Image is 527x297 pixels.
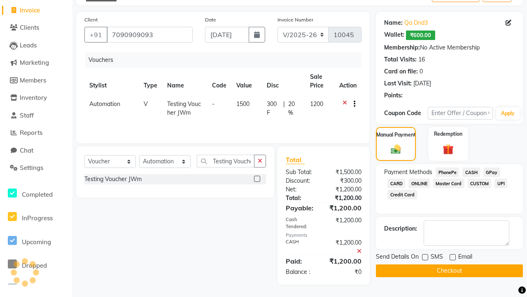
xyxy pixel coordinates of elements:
[413,79,431,88] div: [DATE]
[236,100,250,108] span: 1500
[197,155,254,167] input: Search
[277,16,313,24] label: Invoice Number
[288,100,300,117] span: 20 %
[468,179,492,188] span: CUSTOM
[323,203,368,213] div: ₹1,200.00
[286,156,305,164] span: Total
[384,91,403,100] div: Points:
[89,100,120,108] span: Automation
[84,27,107,42] button: +91
[384,43,420,52] div: Membership:
[283,100,285,117] span: |
[84,16,98,24] label: Client
[205,16,216,24] label: Date
[483,167,500,177] span: GPay
[2,76,70,85] a: Members
[2,41,70,50] a: Leads
[22,214,53,222] span: InProgress
[2,128,70,138] a: Reports
[462,167,480,177] span: CASH
[20,129,42,137] span: Reports
[280,177,324,185] div: Discount:
[280,194,324,203] div: Total:
[167,100,201,116] span: Testing Voucher JWm
[439,143,457,156] img: _gift.svg
[384,19,403,27] div: Name:
[384,224,417,233] div: Description:
[280,203,324,213] div: Payable:
[280,238,324,256] div: CASH
[387,190,417,199] span: Credit Card
[324,185,368,194] div: ₹1,200.00
[408,179,430,188] span: ONLINE
[376,131,416,139] label: Manual Payment
[433,179,464,188] span: Master Card
[406,31,435,40] span: ₹600.00
[324,216,368,230] div: ₹1,200.00
[384,168,432,177] span: Payment Methods
[324,194,368,203] div: ₹1,200.00
[207,68,231,95] th: Code
[280,185,324,194] div: Net:
[2,93,70,103] a: Inventory
[2,163,70,173] a: Settings
[139,68,162,95] th: Type
[323,256,368,266] div: ₹1,200.00
[20,111,34,119] span: Staff
[305,68,334,95] th: Sale Price
[436,167,459,177] span: PhonePe
[2,6,70,15] a: Invoice
[22,238,51,246] span: Upcoming
[458,252,472,263] span: Email
[420,67,423,76] div: 0
[376,252,419,263] span: Send Details On
[262,68,305,95] th: Disc
[20,146,33,154] span: Chat
[384,109,428,118] div: Coupon Code
[84,68,139,95] th: Stylist
[20,76,46,84] span: Members
[2,111,70,120] a: Staff
[2,23,70,33] a: Clients
[267,100,280,117] span: 300 F
[496,107,520,120] button: Apply
[384,55,417,64] div: Total Visits:
[404,19,428,27] a: Qa Dnd3
[280,256,324,266] div: Paid:
[387,179,405,188] span: CARD
[2,146,70,156] a: Chat
[434,130,462,138] label: Redemption
[428,107,493,120] input: Enter Offer / Coupon Code
[334,68,361,95] th: Action
[85,52,368,68] div: Vouchers
[22,191,53,198] span: Completed
[20,24,39,31] span: Clients
[84,175,142,184] div: Testing Voucher JWm
[2,58,70,68] a: Marketing
[384,67,418,76] div: Card on file:
[107,27,193,42] input: Search by Name/Mobile/Email/Code
[280,216,324,230] div: Cash Tendered:
[384,43,515,52] div: No Active Membership
[231,68,262,95] th: Value
[324,168,368,177] div: ₹1,500.00
[310,100,323,108] span: 1200
[139,95,162,122] td: V
[384,31,404,40] div: Wallet:
[431,252,443,263] span: SMS
[280,168,324,177] div: Sub Total:
[418,55,425,64] div: 16
[384,79,412,88] div: Last Visit:
[324,238,368,256] div: ₹1,200.00
[280,268,324,276] div: Balance :
[324,177,368,185] div: ₹300.00
[20,59,49,66] span: Marketing
[324,268,368,276] div: ₹0
[20,94,47,101] span: Inventory
[494,179,507,188] span: UPI
[20,41,37,49] span: Leads
[212,100,215,108] span: -
[20,164,43,172] span: Settings
[286,232,362,239] div: Payments
[388,144,404,155] img: _cash.svg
